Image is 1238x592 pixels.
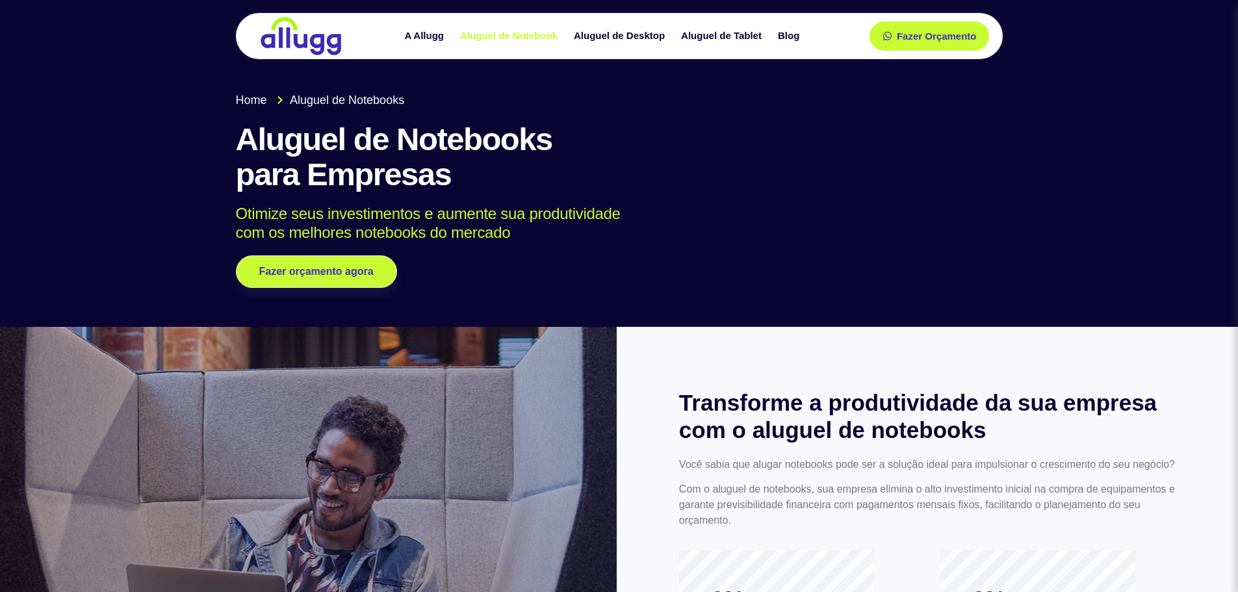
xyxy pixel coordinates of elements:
[398,25,454,47] a: A Allugg
[259,16,343,56] img: locação de TI é Allugg
[236,92,267,109] span: Home
[679,482,1176,528] p: Com o aluguel de notebooks, sua empresa elimina o alto investimento inicial na compra de equipame...
[679,389,1176,444] h2: Transforme a produtividade da sua empresa com o aluguel de notebooks
[567,25,675,47] a: Aluguel de Desktop
[679,457,1176,472] p: Você sabia que alugar notebooks pode ser a solução ideal para impulsionar o crescimento do seu ne...
[771,25,809,47] a: Blog
[870,21,990,51] a: Fazer Orçamento
[236,122,1003,192] h1: Aluguel de Notebooks para Empresas
[897,31,977,41] span: Fazer Orçamento
[675,25,771,47] a: Aluguel de Tablet
[287,92,404,109] span: Aluguel de Notebooks
[236,205,984,242] p: Otimize seus investimentos e aumente sua produtividade com os melhores notebooks do mercado
[236,255,397,288] a: Fazer orçamento agora
[454,25,567,47] a: Aluguel de Notebook
[259,266,374,277] span: Fazer orçamento agora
